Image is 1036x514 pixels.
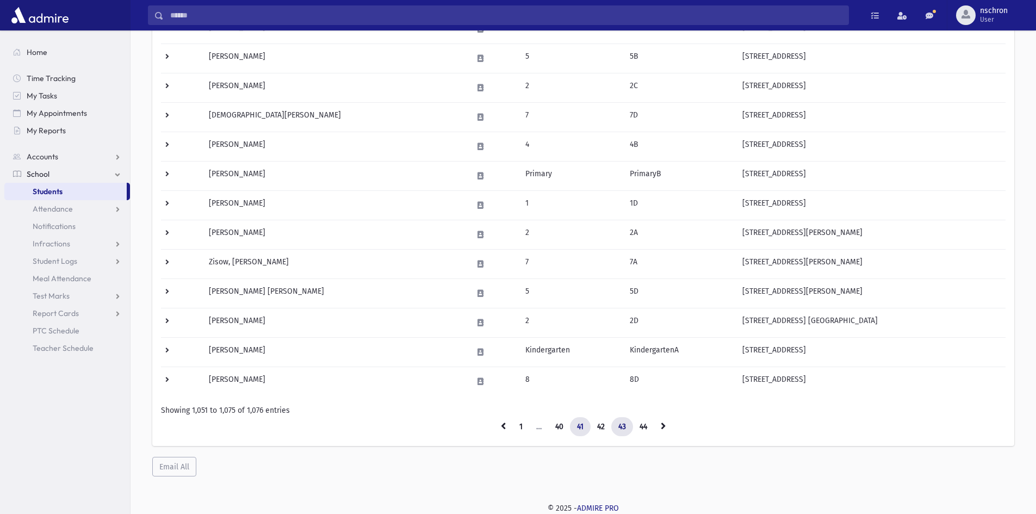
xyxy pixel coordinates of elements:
[4,44,130,61] a: Home
[148,503,1019,514] div: © 2025 -
[623,190,736,220] td: 1D
[202,132,466,161] td: [PERSON_NAME]
[736,73,1006,102] td: [STREET_ADDRESS]
[27,108,87,118] span: My Appointments
[632,417,654,437] a: 44
[548,417,570,437] a: 40
[736,337,1006,367] td: [STREET_ADDRESS]
[202,44,466,73] td: [PERSON_NAME]
[4,87,130,104] a: My Tasks
[4,305,130,322] a: Report Cards
[623,161,736,190] td: PrimaryB
[623,220,736,249] td: 2A
[33,204,73,214] span: Attendance
[202,190,466,220] td: [PERSON_NAME]
[519,44,624,73] td: 5
[519,249,624,278] td: 7
[736,132,1006,161] td: [STREET_ADDRESS]
[4,183,127,200] a: Students
[164,5,848,25] input: Search
[736,190,1006,220] td: [STREET_ADDRESS]
[202,337,466,367] td: [PERSON_NAME]
[202,308,466,337] td: [PERSON_NAME]
[202,220,466,249] td: [PERSON_NAME]
[202,367,466,396] td: [PERSON_NAME]
[4,70,130,87] a: Time Tracking
[202,249,466,278] td: Zisow, [PERSON_NAME]
[33,187,63,196] span: Students
[4,104,130,122] a: My Appointments
[980,7,1008,15] span: nschron
[736,161,1006,190] td: [STREET_ADDRESS]
[4,218,130,235] a: Notifications
[4,252,130,270] a: Student Logs
[33,343,94,353] span: Teacher Schedule
[623,44,736,73] td: 5B
[519,337,624,367] td: Kindergarten
[623,308,736,337] td: 2D
[202,278,466,308] td: [PERSON_NAME] [PERSON_NAME]
[623,367,736,396] td: 8D
[519,132,624,161] td: 4
[519,73,624,102] td: 2
[623,102,736,132] td: 7D
[519,102,624,132] td: 7
[4,235,130,252] a: Infractions
[623,73,736,102] td: 2C
[33,291,70,301] span: Test Marks
[4,122,130,139] a: My Reports
[27,91,57,101] span: My Tasks
[4,339,130,357] a: Teacher Schedule
[519,220,624,249] td: 2
[736,102,1006,132] td: [STREET_ADDRESS]
[27,152,58,162] span: Accounts
[33,256,77,266] span: Student Logs
[736,308,1006,337] td: [STREET_ADDRESS] [GEOGRAPHIC_DATA]
[161,405,1006,416] div: Showing 1,051 to 1,075 of 1,076 entries
[736,249,1006,278] td: [STREET_ADDRESS][PERSON_NAME]
[4,200,130,218] a: Attendance
[4,165,130,183] a: School
[4,148,130,165] a: Accounts
[33,239,70,249] span: Infractions
[27,47,47,57] span: Home
[577,504,619,513] a: ADMIRE PRO
[4,287,130,305] a: Test Marks
[202,73,466,102] td: [PERSON_NAME]
[623,337,736,367] td: KindergartenA
[736,220,1006,249] td: [STREET_ADDRESS][PERSON_NAME]
[570,417,591,437] a: 41
[9,4,71,26] img: AdmirePro
[202,102,466,132] td: [DEMOGRAPHIC_DATA][PERSON_NAME]
[590,417,612,437] a: 42
[623,132,736,161] td: 4B
[623,278,736,308] td: 5D
[33,326,79,336] span: PTC Schedule
[4,322,130,339] a: PTC Schedule
[519,278,624,308] td: 5
[4,270,130,287] a: Meal Attendance
[611,417,633,437] a: 43
[27,73,76,83] span: Time Tracking
[519,308,624,337] td: 2
[519,367,624,396] td: 8
[202,161,466,190] td: [PERSON_NAME]
[736,278,1006,308] td: [STREET_ADDRESS][PERSON_NAME]
[152,457,196,476] button: Email All
[27,126,66,135] span: My Reports
[33,274,91,283] span: Meal Attendance
[623,249,736,278] td: 7A
[736,367,1006,396] td: [STREET_ADDRESS]
[519,190,624,220] td: 1
[736,44,1006,73] td: [STREET_ADDRESS]
[27,169,49,179] span: School
[519,161,624,190] td: Primary
[33,221,76,231] span: Notifications
[512,417,530,437] a: 1
[33,308,79,318] span: Report Cards
[980,15,1008,24] span: User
